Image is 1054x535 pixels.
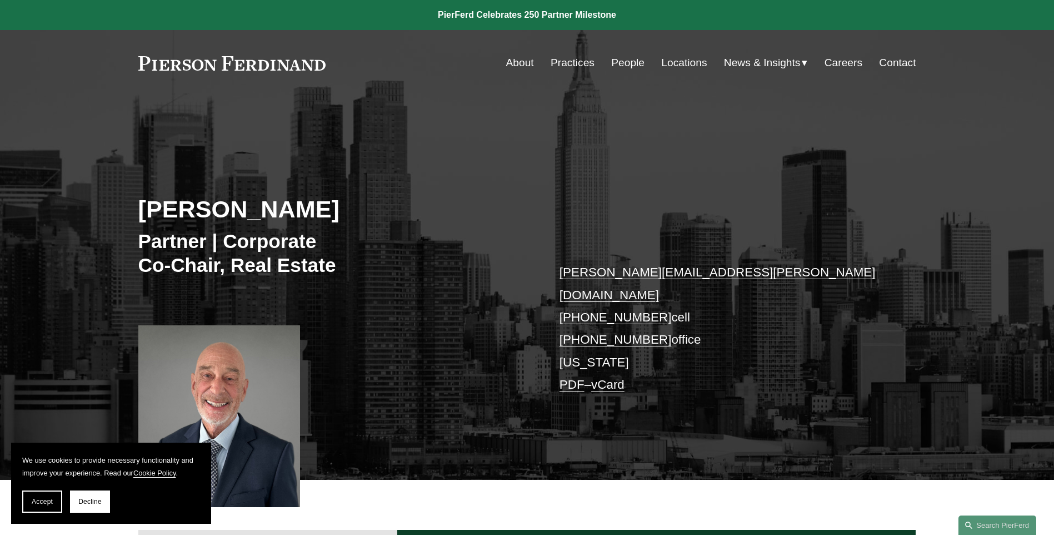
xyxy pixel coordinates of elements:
a: [PHONE_NUMBER] [560,333,672,346]
a: [PERSON_NAME][EMAIL_ADDRESS][PERSON_NAME][DOMAIN_NAME] [560,265,876,301]
a: folder dropdown [724,52,808,73]
button: Accept [22,491,62,513]
a: vCard [591,378,625,392]
a: Search this site [958,516,1036,535]
h3: Partner | Corporate Co-Chair, Real Estate [138,229,527,278]
a: Careers [825,52,862,73]
a: People [611,52,645,73]
section: Cookie banner [11,443,211,524]
span: News & Insights [724,53,801,73]
p: cell office [US_STATE] – [560,261,883,396]
a: PDF [560,378,585,392]
p: We use cookies to provide necessary functionality and improve your experience. Read our . [22,454,200,479]
a: Contact [879,52,916,73]
span: Decline [78,498,102,506]
span: Accept [32,498,53,506]
a: Cookie Policy [133,469,176,477]
h2: [PERSON_NAME] [138,195,527,224]
a: Locations [661,52,707,73]
a: [PHONE_NUMBER] [560,310,672,324]
button: Decline [70,491,110,513]
a: About [506,52,534,73]
a: Practices [551,52,595,73]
